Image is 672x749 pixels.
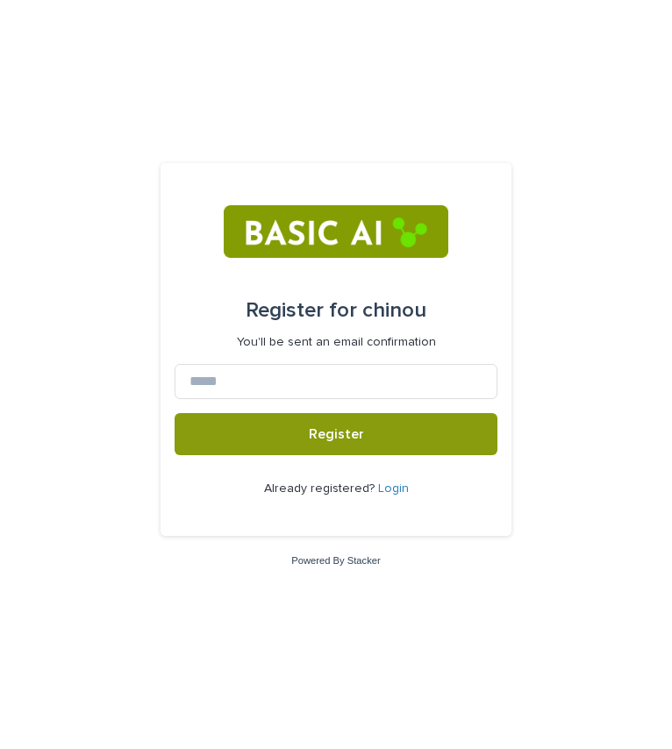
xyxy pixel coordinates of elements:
[378,482,409,495] a: Login
[264,482,378,495] span: Already registered?
[224,205,447,258] img: RtIB8pj2QQiOZo6waziI
[291,555,380,566] a: Powered By Stacker
[309,427,364,441] span: Register
[246,286,426,335] div: chinou
[237,335,436,350] p: You'll be sent an email confirmation
[246,300,357,321] span: Register for
[175,413,497,455] button: Register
